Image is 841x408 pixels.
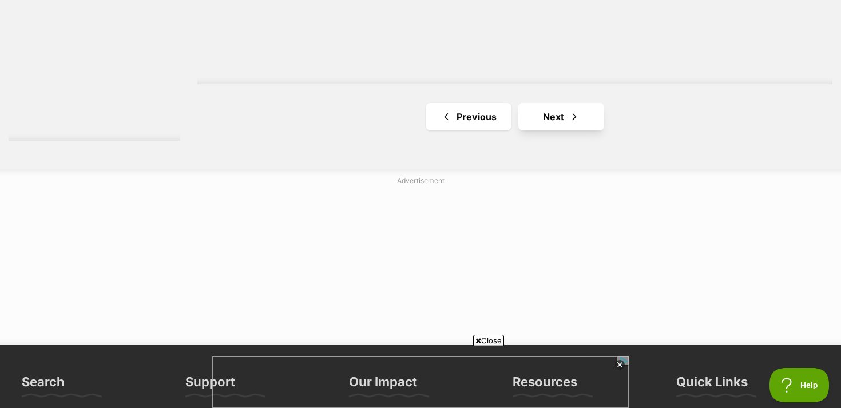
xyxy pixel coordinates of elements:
iframe: Advertisement [143,191,698,334]
h3: Support [185,374,235,397]
a: Next page [518,103,604,130]
img: adc.png [408,1,415,9]
span: Close [473,335,504,346]
a: Previous page [426,103,511,130]
h3: Quick Links [676,374,748,397]
h3: Search [22,374,65,397]
nav: Pagination [197,103,832,130]
iframe: Advertisement [212,351,629,402]
iframe: Help Scout Beacon - Open [769,368,830,402]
